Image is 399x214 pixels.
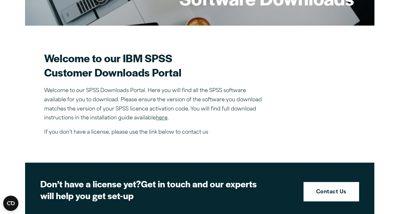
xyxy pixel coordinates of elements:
strong: Contact Us [316,188,346,197]
button: Open CMP widget [3,196,18,211]
strong: Don’t have a license yet? [40,177,141,190]
p: Welcome to our SPSS Downloads Portal. Here you will find all the SPSS software available for you ... [44,86,266,123]
h2: Get in touch and our experts will help you get set-up [40,178,263,202]
p: If you don’t have a license, please use the link below to contact us [44,128,266,137]
a: Contact Us [303,182,359,202]
a: here [156,116,168,121]
h2: Welcome to our IBM SPSS Customer Downloads Portal [44,51,266,79]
